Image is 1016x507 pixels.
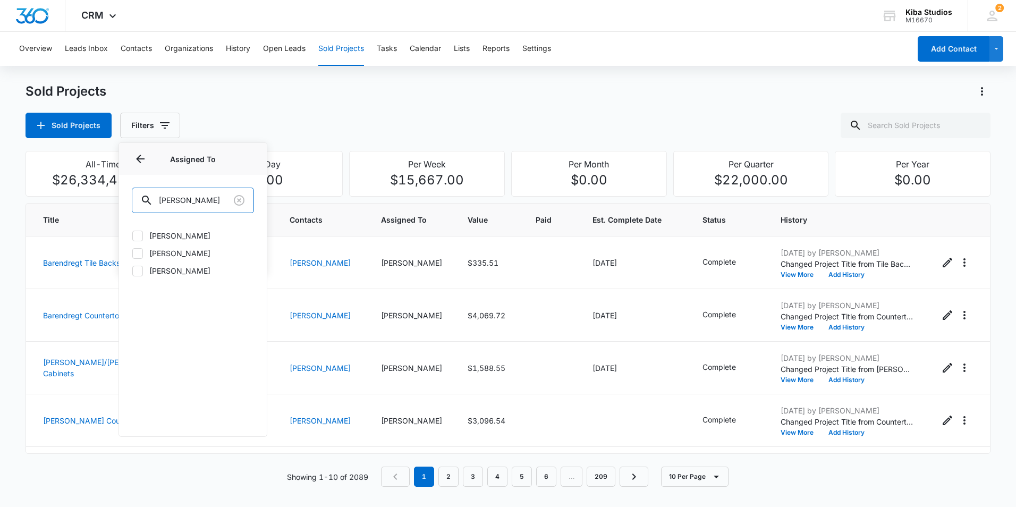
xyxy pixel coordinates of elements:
button: Add History [821,272,872,278]
button: Contacts [121,32,152,66]
span: Paid [536,214,552,225]
span: Contacts [290,214,355,225]
button: View More [781,377,821,383]
button: Calendar [410,32,441,66]
button: Filters [120,113,180,138]
button: Leads Inbox [65,32,108,66]
p: [DATE] by [PERSON_NAME] [781,352,913,364]
button: Edit Sold Project [939,307,956,324]
button: View More [781,324,821,331]
span: History [781,214,913,225]
p: Complete [702,309,736,320]
p: Changed Project Title from [PERSON_NAME]/[PERSON_NAME] to [PERSON_NAME]/[PERSON_NAME] Cabinets Ch... [781,364,913,375]
p: $26,334,435.81 [32,171,174,190]
button: Actions [956,412,973,429]
button: Back [132,150,149,167]
span: CRM [81,10,104,21]
span: $1,588.55 [468,364,505,373]
p: $22,000.00 [680,171,822,190]
div: account name [905,8,952,16]
button: Open Leads [263,32,306,66]
p: Showing 1-10 of 2089 [287,471,368,483]
button: Actions [956,254,973,271]
p: All-Time [32,158,174,171]
button: Settings [522,32,551,66]
span: Title [43,214,160,225]
p: Per Month [518,158,660,171]
span: $335.51 [468,258,498,267]
span: $3,096.54 [468,416,505,425]
div: - - Select to Edit Field [702,256,755,269]
input: Search... [132,188,254,213]
a: Page 6 [536,467,556,487]
a: Barendregt Tile Backsplash [43,258,139,267]
p: $0.00 [518,171,660,190]
div: [PERSON_NAME] [381,362,442,374]
a: Next Page [620,467,648,487]
span: Assigned To [381,214,442,225]
button: Add History [821,429,872,436]
span: Status [702,214,755,225]
span: [DATE] [592,258,617,267]
p: [DATE] by [PERSON_NAME] [781,300,913,311]
p: Per Year [842,158,984,171]
button: Sold Projects [26,113,112,138]
span: [DATE] [592,311,617,320]
button: Add History [821,324,872,331]
button: Reports [482,32,510,66]
span: $4,069.72 [468,311,505,320]
h1: Sold Projects [26,83,106,99]
a: Page 2 [438,467,459,487]
p: Changed Project Title from Countertops to [PERSON_NAME] Countertops [781,416,913,427]
button: Edit Sold Project [939,254,956,271]
button: View More [781,272,821,278]
span: 2 [995,4,1004,12]
p: Complete [702,256,736,267]
a: Page 5 [512,467,532,487]
em: 1 [414,467,434,487]
a: [PERSON_NAME] Countertops [43,416,149,425]
button: Edit Sold Project [939,412,956,429]
div: - - Select to Edit Field [702,361,755,374]
label: [PERSON_NAME] [132,248,254,259]
button: 10 Per Page [661,467,729,487]
button: Edit Sold Project [939,359,956,376]
p: [DATE] by [PERSON_NAME] [781,247,913,258]
p: Changed Project Title from Countertops to Barendregt Countertops Changed Estimated Completion Dat... [781,311,913,322]
button: Lists [454,32,470,66]
a: [PERSON_NAME] [290,364,351,373]
div: [PERSON_NAME] [381,415,442,426]
div: - - Select to Edit Field [702,309,755,322]
p: Assigned To [132,154,254,165]
input: Search Sold Projects [841,113,990,138]
label: [PERSON_NAME] [132,265,254,276]
div: account id [905,16,952,24]
div: [PERSON_NAME] [381,257,442,268]
p: Per Quarter [680,158,822,171]
p: $0.00 [842,171,984,190]
a: Page 209 [587,467,615,487]
button: Organizations [165,32,213,66]
div: [PERSON_NAME] [381,310,442,321]
button: Actions [956,359,973,376]
p: Complete [702,361,736,373]
p: $15,667.00 [356,171,498,190]
label: [PERSON_NAME] [132,230,254,241]
button: Clear [231,192,248,209]
button: History [226,32,250,66]
button: Add Contact [918,36,989,62]
button: Add History [821,377,872,383]
a: [PERSON_NAME]/[PERSON_NAME] Cabinets [43,358,168,378]
span: Est. Complete Date [592,214,662,225]
button: Actions [973,83,990,100]
p: Complete [702,414,736,425]
button: Overview [19,32,52,66]
p: Per Week [356,158,498,171]
button: Sold Projects [318,32,364,66]
a: [PERSON_NAME] [290,416,351,425]
button: Tasks [377,32,397,66]
div: - - Select to Edit Field [702,414,755,427]
button: Actions [956,307,973,324]
nav: Pagination [381,467,648,487]
a: Page 4 [487,467,507,487]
